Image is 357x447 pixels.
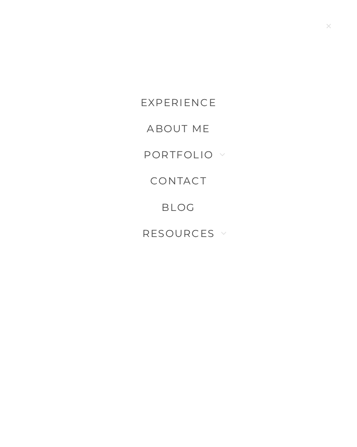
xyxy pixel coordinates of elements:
[141,90,216,116] a: Experience
[162,194,195,220] a: Blog
[142,220,215,247] a: Resources
[144,142,214,168] a: Portfolio
[147,116,210,142] a: About me
[150,168,207,194] a: Contact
